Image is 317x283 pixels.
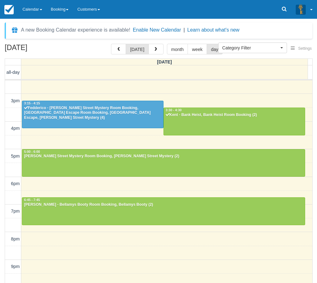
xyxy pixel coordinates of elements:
[24,202,303,207] div: [PERSON_NAME] - Bellamys Booty Room Booking, Bellamys Booty (2)
[11,264,20,269] span: 9pm
[184,27,185,33] span: |
[24,198,40,202] span: 6:45 - 7:45
[167,44,188,54] button: month
[11,154,20,159] span: 5pm
[133,27,181,33] button: Enable New Calendar
[296,4,306,14] img: A3
[11,181,20,186] span: 6pm
[164,108,305,135] a: 3:30 - 4:30Kent - Bank Heist, Bank Heist Room Booking (2)
[5,44,84,55] h2: [DATE]
[187,27,239,33] a: Learn about what's new
[22,101,164,128] a: 3:15 - 4:15Fedderico - [PERSON_NAME] Street Mystery Room Booking, [GEOGRAPHIC_DATA] Escape Room B...
[11,126,20,131] span: 4pm
[157,59,172,64] span: [DATE]
[207,44,223,54] button: day
[7,70,20,75] span: all-day
[188,44,207,54] button: week
[24,154,303,159] div: [PERSON_NAME] Street Mystery Room Booking, [PERSON_NAME] Street Mystery (2)
[24,106,162,121] div: Fedderico - [PERSON_NAME] Street Mystery Room Booking, [GEOGRAPHIC_DATA] Escape Room Booking, [GE...
[166,109,182,112] span: 3:30 - 4:30
[11,209,20,214] span: 7pm
[21,26,130,34] div: A new Booking Calendar experience is available!
[165,113,303,118] div: Kent - Bank Heist, Bank Heist Room Booking (2)
[22,197,305,225] a: 6:45 - 7:45[PERSON_NAME] - Bellamys Booty Room Booking, Bellamys Booty (2)
[11,236,20,241] span: 8pm
[126,44,148,54] button: [DATE]
[218,43,287,53] button: Category Filter
[24,102,40,105] span: 3:15 - 4:15
[298,46,312,51] span: Settings
[11,98,20,103] span: 3pm
[4,5,14,14] img: checkfront-main-nav-mini-logo.png
[287,44,315,53] button: Settings
[222,45,279,51] span: Category Filter
[22,149,305,177] a: 5:00 - 6:00[PERSON_NAME] Street Mystery Room Booking, [PERSON_NAME] Street Mystery (2)
[24,150,40,154] span: 5:00 - 6:00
